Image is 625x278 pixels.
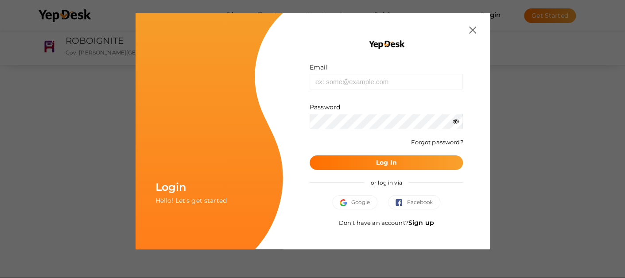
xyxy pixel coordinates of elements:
img: facebook.svg [396,199,407,206]
button: Facebook [388,195,441,209]
span: Facebook [396,198,433,207]
button: Google [332,195,377,209]
img: YEP_black_cropped.png [368,40,405,50]
b: Log In [376,158,397,166]
img: google.svg [340,199,351,206]
button: Log In [310,155,463,170]
span: Google [340,198,370,207]
span: Don't have an account? [339,219,434,226]
a: Forgot password? [411,139,463,146]
label: Password [310,103,340,112]
span: Hello! Let's get started [155,197,227,205]
span: or log in via [364,173,409,193]
a: Sign up [408,219,434,227]
label: Email [310,63,328,72]
input: ex: some@example.com [310,74,463,89]
img: close.svg [469,27,476,34]
span: Login [155,181,186,193]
